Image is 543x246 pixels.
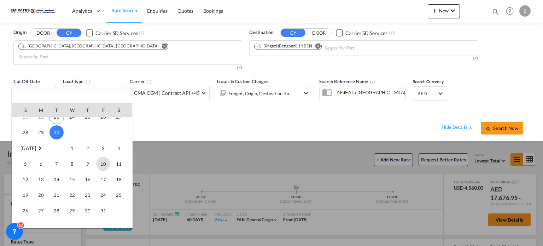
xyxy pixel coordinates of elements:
span: 22 [65,188,79,202]
span: 19 [18,188,33,202]
span: 2 [81,141,95,155]
span: 23 [81,188,95,202]
span: 10 [96,157,110,171]
tr: Week 1 [12,141,132,156]
th: W [64,103,80,117]
td: Tuesday October 14 2025 [49,172,64,187]
span: 25 [112,188,126,202]
th: S [111,103,132,117]
span: 6 [34,157,48,171]
td: Monday September 29 2025 [33,125,49,141]
td: Saturday October 18 2025 [111,172,132,187]
tr: Week 2 [12,156,132,172]
td: Sunday October 19 2025 [12,187,33,203]
md-calendar: Calendar [12,103,132,228]
td: Thursday October 16 2025 [80,172,95,187]
span: 1 [65,141,79,155]
td: Thursday October 2 2025 [80,141,95,156]
td: October 2025 [12,141,64,156]
span: 7 [49,157,64,171]
td: Friday October 17 2025 [95,172,111,187]
td: Saturday October 11 2025 [111,156,132,172]
span: 14 [49,172,64,187]
span: 28 [18,125,33,139]
td: Friday October 24 2025 [95,187,111,203]
span: 26 [18,204,33,218]
td: Thursday October 9 2025 [80,156,95,172]
span: 12 [18,172,33,187]
span: 24 [96,188,110,202]
span: 13 [34,172,48,187]
span: 30 [81,204,95,218]
td: Wednesday October 15 2025 [64,172,80,187]
span: 27 [34,204,48,218]
span: 31 [96,204,110,218]
span: 29 [65,204,79,218]
span: [DATE] [21,145,36,151]
th: T [80,103,95,117]
span: 18 [112,172,126,187]
td: Sunday September 28 2025 [12,125,33,141]
span: 9 [81,157,95,171]
td: Friday October 10 2025 [95,156,111,172]
span: 16 [81,172,95,187]
td: Monday October 6 2025 [33,156,49,172]
tr: Week 5 [12,203,132,218]
span: 5 [18,157,33,171]
span: 8 [65,157,79,171]
td: Sunday October 12 2025 [12,172,33,187]
th: S [12,103,33,117]
span: 17 [96,172,110,187]
td: Wednesday October 22 2025 [64,187,80,203]
td: Tuesday October 21 2025 [49,187,64,203]
td: Wednesday October 1 2025 [64,141,80,156]
td: Saturday October 25 2025 [111,187,132,203]
span: 28 [49,204,64,218]
td: Thursday October 30 2025 [80,203,95,218]
td: Friday October 3 2025 [95,141,111,156]
td: Thursday October 23 2025 [80,187,95,203]
tr: Week 4 [12,187,132,203]
td: Wednesday October 8 2025 [64,156,80,172]
tr: Week undefined [12,218,132,234]
span: 29 [34,125,48,139]
td: Sunday October 5 2025 [12,156,33,172]
tr: Week 3 [12,172,132,187]
td: Monday October 27 2025 [33,203,49,218]
td: Tuesday September 30 2025 [49,125,64,141]
th: T [49,103,64,117]
span: 20 [34,188,48,202]
td: Tuesday October 7 2025 [49,156,64,172]
span: 3 [96,141,110,155]
span: 15 [65,172,79,187]
td: Tuesday October 28 2025 [49,203,64,218]
span: 11 [112,157,126,171]
td: Monday October 20 2025 [33,187,49,203]
th: M [33,103,49,117]
span: 30 [49,125,64,139]
th: F [95,103,111,117]
td: Sunday October 26 2025 [12,203,33,218]
td: Monday October 13 2025 [33,172,49,187]
span: 4 [112,141,126,155]
td: Saturday October 4 2025 [111,141,132,156]
td: Friday October 31 2025 [95,203,111,218]
tr: Week 5 [12,125,132,141]
span: 21 [49,188,64,202]
td: Wednesday October 29 2025 [64,203,80,218]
